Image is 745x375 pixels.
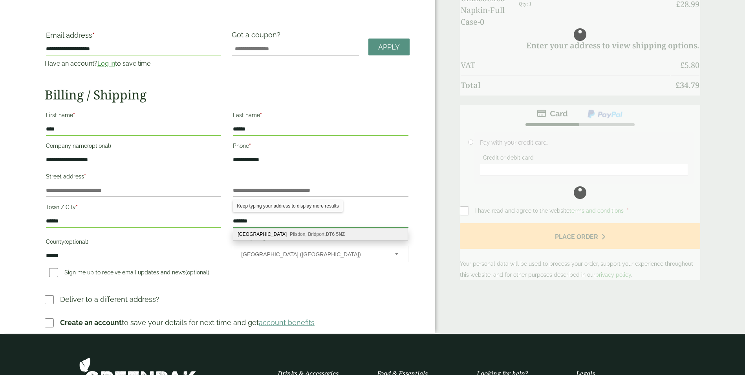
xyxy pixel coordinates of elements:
[185,269,209,276] span: (optional)
[241,246,384,263] span: United Kingdom (UK)
[60,318,122,327] strong: Create an account
[336,232,345,237] b: 5NZ
[46,171,221,184] label: Street address
[378,43,400,51] span: Apply
[232,31,284,43] label: Got a coupon?
[46,236,221,250] label: County
[49,268,58,277] input: Sign me up to receive email updates and news(optional)
[46,202,221,215] label: Town / City
[76,204,78,210] abbr: required
[233,228,408,240] div: Pilsdon Manor
[46,269,212,278] label: Sign me up to receive email updates and news
[87,143,111,149] span: (optional)
[259,318,315,327] a: account benefits
[60,317,315,328] p: to save your details for next time and get
[97,60,115,67] a: Log in
[45,87,410,102] h2: Billing / Shipping
[326,232,335,237] b: DT6
[233,110,408,123] label: Last name
[233,246,408,262] span: Country/Region
[45,59,222,68] p: Have an account? to save time
[73,112,75,118] abbr: required
[92,31,95,39] abbr: required
[46,110,221,123] label: First name
[233,200,342,212] div: Keep typing your address to display more results
[233,140,408,154] label: Phone
[260,112,262,118] abbr: required
[46,32,221,43] label: Email address
[64,239,88,245] span: (optional)
[290,232,345,237] span: Pilsdon, Bridport,
[368,39,410,55] a: Apply
[249,143,251,149] abbr: required
[60,294,159,305] p: Deliver to a different address?
[84,173,86,180] abbr: required
[46,140,221,154] label: Company name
